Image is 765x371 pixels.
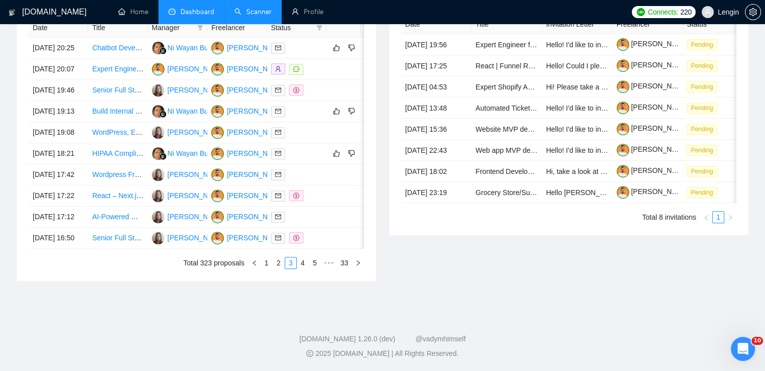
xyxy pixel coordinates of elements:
[148,18,207,38] th: Manager
[167,211,225,222] div: [PERSON_NAME]
[152,232,164,244] img: NB
[152,22,193,33] span: Manager
[167,42,224,53] div: Ni Wayan Budiarti
[167,190,225,201] div: [PERSON_NAME]
[211,232,224,244] img: TM
[227,106,285,117] div: [PERSON_NAME]
[476,62,557,70] a: React | Funnel Recreation
[211,107,285,115] a: TM[PERSON_NAME]
[687,103,717,114] span: Pending
[687,188,721,196] a: Pending
[285,257,297,269] li: 3
[29,59,88,80] td: [DATE] 20:07
[542,15,613,34] th: Invitation Letter
[152,63,164,75] img: TM
[181,8,214,16] span: Dashboard
[184,257,244,269] li: Total 323 proposals
[476,104,623,112] a: Automated Ticket Purchasing Bot Development
[211,128,285,136] a: TM[PERSON_NAME]
[687,187,717,198] span: Pending
[29,228,88,249] td: [DATE] 16:50
[648,7,678,18] span: Connects:
[352,257,364,269] button: right
[745,8,761,16] a: setting
[207,18,267,38] th: Freelancer
[703,215,709,221] span: left
[211,211,224,223] img: TM
[211,149,285,157] a: TM[PERSON_NAME]
[167,84,225,96] div: [PERSON_NAME]
[273,257,284,268] a: 2
[211,84,224,97] img: TM
[92,192,263,200] a: React – Next.js developer for questionnaire application
[683,15,753,34] th: Status
[617,144,629,156] img: c1NLmzrk-0pBZjOo1nLSJnOz0itNHKTdmMHAt8VIsLFzaWqqsJDJtcFyV3OYvrqgu3
[751,337,763,345] span: 10
[211,42,224,54] img: TM
[316,25,322,31] span: filter
[346,42,358,54] button: dislike
[197,25,203,31] span: filter
[29,80,88,101] td: [DATE] 19:46
[330,42,343,54] button: like
[152,107,224,115] a: NWNi Wayan Budiarti
[275,66,281,72] span: user-add
[92,170,193,178] a: Wordpress Front-End Developer
[337,257,352,269] li: 33
[167,106,224,117] div: Ni Wayan Budiarti
[152,149,224,157] a: NWNi Wayan Budiarti
[472,55,542,76] td: React | Funnel Recreation
[476,167,579,175] a: Frontend Developer (React/Next)
[687,146,721,154] a: Pending
[29,122,88,143] td: [DATE] 19:08
[476,41,604,49] a: Expert Engineer for Low-Latency Parsing
[211,233,285,241] a: TM[PERSON_NAME]
[227,190,285,201] div: [PERSON_NAME]
[227,127,285,138] div: [PERSON_NAME]
[29,38,88,59] td: [DATE] 20:25
[617,61,689,69] a: [PERSON_NAME]
[292,8,323,16] a: userProfile
[617,102,629,114] img: c1NLmzrk-0pBZjOo1nLSJnOz0itNHKTdmMHAt8VIsLFzaWqqsJDJtcFyV3OYvrqgu3
[617,145,689,153] a: [PERSON_NAME]
[333,107,340,115] span: like
[227,169,285,180] div: [PERSON_NAME]
[251,260,258,266] span: left
[617,186,629,199] img: c1NLmzrk-0pBZjOo1nLSJnOz0itNHKTdmMHAt8VIsLFzaWqqsJDJtcFyV3OYvrqgu3
[401,76,472,98] td: [DATE] 04:53
[211,64,285,72] a: TM[PERSON_NAME]
[724,211,736,223] button: right
[731,337,755,361] iframe: Intercom live chat
[92,149,306,157] a: HIPAA Compliant Mobile App Development for Electronic Prescribing
[211,170,285,178] a: TM[PERSON_NAME]
[152,84,164,97] img: NB
[617,124,689,132] a: [PERSON_NAME]
[687,60,717,71] span: Pending
[92,213,249,221] a: AI-Powered Website Development for Car Listings
[293,87,299,93] span: dollar
[401,34,472,55] td: [DATE] 19:56
[401,55,472,76] td: [DATE] 17:25
[248,257,261,269] button: left
[321,257,337,269] span: •••
[472,119,542,140] td: Website MVP development in Webflow
[275,235,281,241] span: mail
[285,257,296,268] a: 3
[275,87,281,93] span: mail
[211,147,224,160] img: TM
[211,63,224,75] img: TM
[152,170,225,178] a: NB[PERSON_NAME]
[92,44,248,52] a: Chatbot Development with n8n for HR Documents
[297,257,309,269] li: 4
[152,43,224,51] a: NWNi Wayan Budiarti
[29,164,88,185] td: [DATE] 17:42
[275,171,281,177] span: mail
[275,45,281,51] span: mail
[159,47,166,54] img: gigradar-bm.png
[88,228,147,249] td: Senior Full Stack Developer + Product Owner
[88,101,147,122] td: Build Internal Google Reviews Manager Tool
[152,212,225,220] a: NB[PERSON_NAME]
[472,76,542,98] td: Expert Shopify App Developer Needed to Fix Theme Extension Rendering Bug (React/Node.js)
[314,20,324,35] span: filter
[29,185,88,207] td: [DATE] 17:22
